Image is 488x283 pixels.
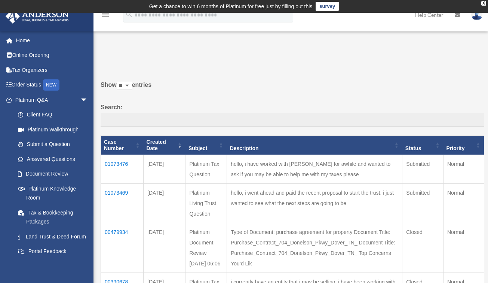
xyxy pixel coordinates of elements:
[144,136,185,155] th: Created Date: activate to sort column ascending
[101,223,144,273] td: 00479934
[443,136,484,155] th: Priority: activate to sort column ascending
[101,136,144,155] th: Case Number: activate to sort column ascending
[10,167,95,182] a: Document Review
[185,155,227,183] td: Platinum Tax Question
[5,33,99,48] a: Home
[316,2,339,11] a: survey
[10,122,95,137] a: Platinum Walkthrough
[227,136,402,155] th: Description: activate to sort column ascending
[402,136,444,155] th: Status: activate to sort column ascending
[101,13,110,19] a: menu
[227,183,402,223] td: hello, i went ahead and paid the recent proposal to start the trust. i just wanted to see what th...
[402,155,444,183] td: Submitted
[443,183,484,223] td: Normal
[227,155,402,183] td: hello, i have worked with [PERSON_NAME] for awhile and wanted to ask if you may be able to help m...
[5,92,95,107] a: Platinum Q&Aarrow_drop_down
[43,79,59,91] div: NEW
[117,82,132,90] select: Showentries
[10,137,95,152] a: Submit a Question
[101,10,110,19] i: menu
[101,102,484,127] label: Search:
[5,48,99,63] a: Online Ordering
[101,80,484,98] label: Show entries
[3,9,71,24] img: Anderson Advisors Platinum Portal
[144,183,185,223] td: [DATE]
[402,223,444,273] td: Closed
[185,223,227,273] td: Platinum Document Review [DATE] 06:06
[5,63,99,77] a: Tax Organizers
[144,223,185,273] td: [DATE]
[10,244,95,259] a: Portal Feedback
[149,2,313,11] div: Get a chance to win 6 months of Platinum for free just by filling out this
[10,205,95,229] a: Tax & Bookkeeping Packages
[144,155,185,183] td: [DATE]
[101,155,144,183] td: 01073476
[5,77,99,93] a: Order StatusNEW
[101,183,144,223] td: 01073469
[471,9,482,20] img: User Pic
[402,183,444,223] td: Submitted
[10,229,95,244] a: Land Trust & Deed Forum
[443,223,484,273] td: Normal
[101,113,484,127] input: Search:
[481,1,486,6] div: close
[10,107,95,122] a: Client FAQ
[125,10,133,18] i: search
[185,136,227,155] th: Subject: activate to sort column ascending
[10,152,92,167] a: Answered Questions
[10,181,95,205] a: Platinum Knowledge Room
[185,183,227,223] td: Platinum Living Trust Question
[227,223,402,273] td: Type of Document: purchase agreement for property Document Title: Purchase_Contract_704_Donelson_...
[443,155,484,183] td: Normal
[80,92,95,108] span: arrow_drop_down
